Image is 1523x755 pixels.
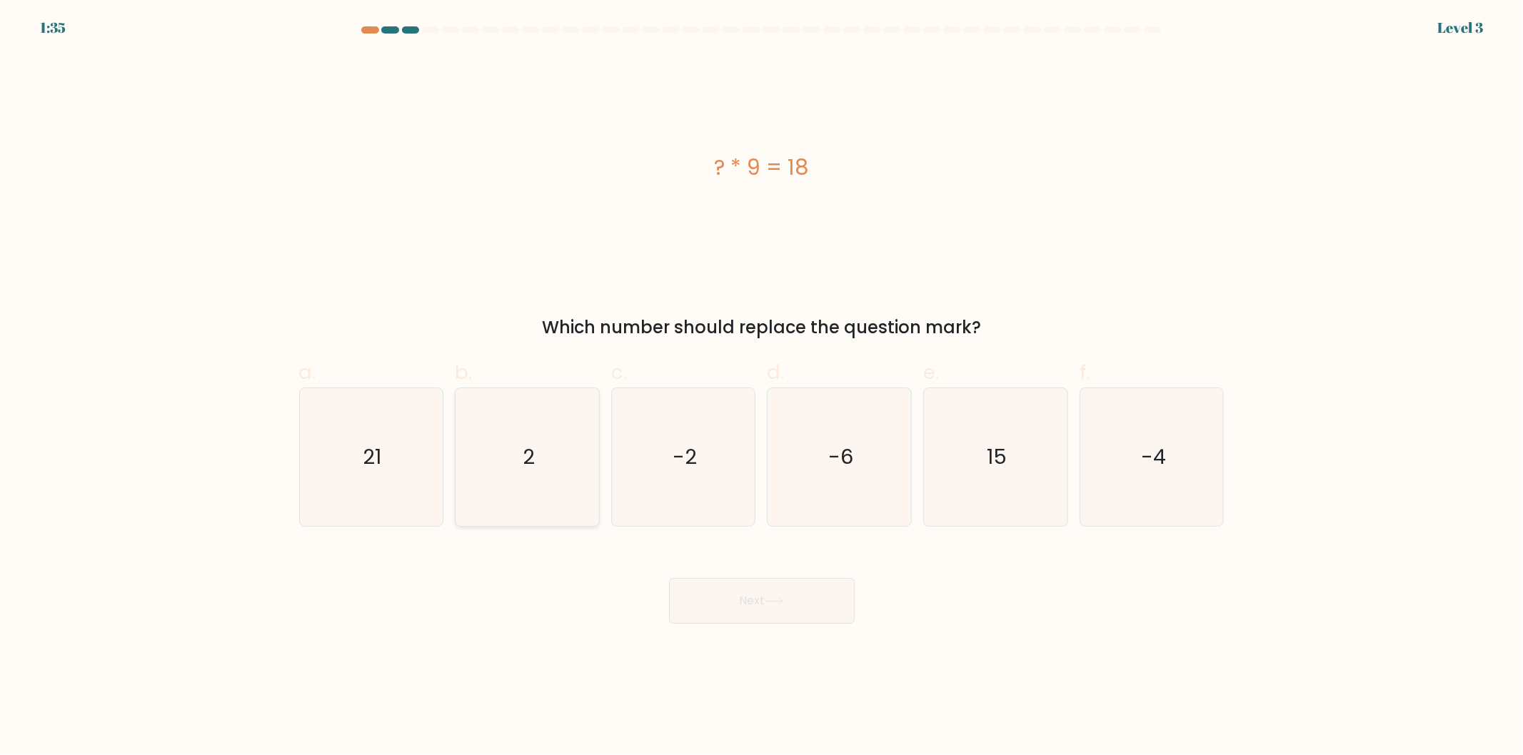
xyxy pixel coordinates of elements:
text: 15 [987,442,1007,471]
text: 21 [363,442,382,471]
span: d. [767,358,784,386]
div: 1:35 [40,17,66,39]
span: e. [923,358,939,386]
button: Next [669,578,855,624]
div: ? * 9 = 18 [299,151,1225,183]
div: Which number should replace the question mark? [308,315,1216,340]
text: 2 [523,442,535,471]
span: f. [1080,358,1090,386]
text: -6 [828,442,853,471]
span: c. [611,358,627,386]
text: -2 [673,442,697,471]
div: Level 3 [1437,17,1483,39]
text: -4 [1141,442,1166,471]
span: b. [455,358,472,386]
span: a. [299,358,316,386]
